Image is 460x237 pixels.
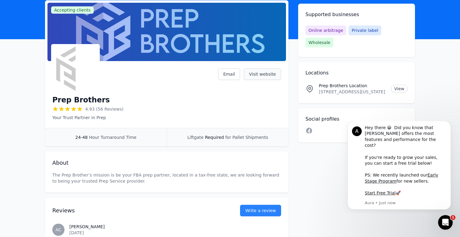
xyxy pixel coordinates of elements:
p: Message from Aura, sent Just now [26,79,108,84]
span: AC [55,228,61,232]
span: for Pallet Shipments [225,135,268,140]
span: Hour Turnaround Time [89,135,137,140]
span: Accepting clients [51,6,94,14]
a: Write a review [240,205,281,216]
span: Wholesale [305,38,333,47]
div: Message content [26,4,108,78]
h2: About [52,159,281,167]
span: 1 [451,215,455,220]
span: Private label [349,26,381,35]
p: Your Trust Partner in Prep [52,115,124,121]
a: Start Free Trial [26,69,57,74]
span: Online arbitrage [305,26,346,35]
span: 24-48 [75,135,88,140]
h1: Prep Brothers [52,95,110,105]
div: Hey there 😀 Did you know that [PERSON_NAME] offers the most features and performance for the cost... [26,4,108,75]
iframe: Intercom live chat [438,215,453,230]
span: 4.93 (56 Reviews) [85,106,124,112]
h2: Supported businesses [305,11,408,18]
img: Prep Brothers [52,45,99,91]
div: Profile image for Aura [14,5,23,15]
a: Email [218,68,240,80]
p: The Prep Brother’s mission is be your FBA prep partner, located in a tax-free state, we are looki... [52,172,281,184]
time: [DATE] [69,230,84,235]
span: Liftgate [187,135,204,140]
iframe: Intercom notifications message [338,121,460,213]
p: Prep Brothers Location [319,83,386,89]
a: View [391,85,408,93]
h3: [PERSON_NAME] [69,224,281,230]
p: [STREET_ADDRESS][US_STATE] [319,89,386,95]
a: Visit website [244,68,281,80]
b: 🚀 [57,69,62,74]
h2: Social profiles [305,115,408,123]
h2: Locations [305,69,408,77]
h2: Reviews [52,206,221,215]
span: Required [205,135,224,140]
